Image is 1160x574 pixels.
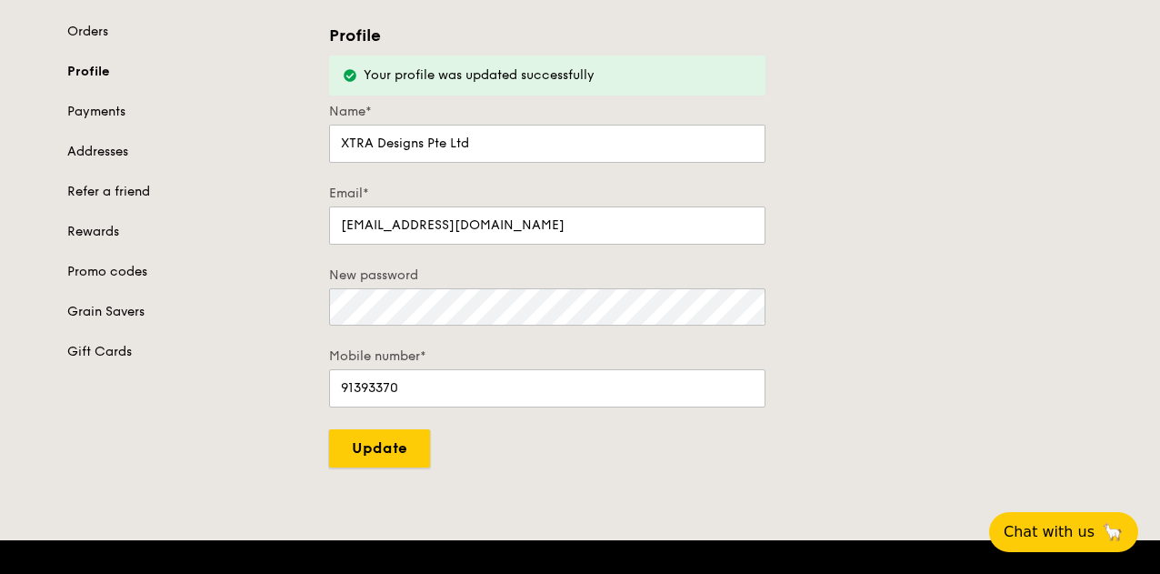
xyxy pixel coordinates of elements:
[989,512,1138,552] button: Chat with us🦙
[329,347,765,366] label: Mobile number*
[67,263,307,281] a: Promo codes
[67,343,307,361] a: Gift Cards
[67,63,307,81] a: Profile
[67,303,307,321] a: Grain Savers
[67,103,307,121] a: Payments
[1102,521,1124,543] span: 🦙
[329,103,765,121] label: Name*
[67,223,307,241] a: Rewards
[67,183,307,201] a: Refer a friend
[329,185,765,203] label: Email*
[329,23,765,48] h3: Profile
[1004,521,1095,543] span: Chat with us
[364,66,751,85] div: Your profile was updated successfully
[67,23,307,41] a: Orders
[329,429,430,468] input: Update
[329,267,765,285] label: New password
[67,143,307,161] a: Addresses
